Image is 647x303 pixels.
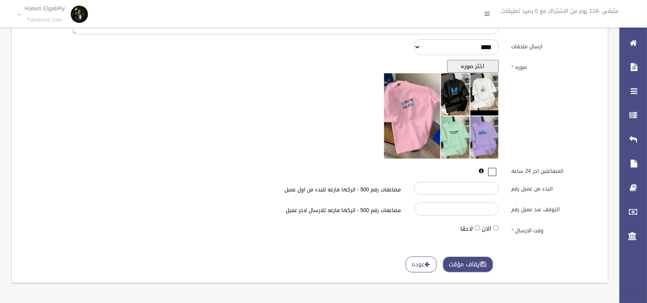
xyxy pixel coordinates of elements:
[505,182,603,194] label: البدء من عميل رقم
[505,164,603,176] label: المتفاعلين اخر 24 ساعه
[25,17,65,23] small: Facebook User
[505,223,603,235] label: وقت الارسال
[505,60,603,72] label: صوره
[482,224,491,234] label: الان
[170,208,401,213] h6: مضاعفات رقم 500 - اتركها فارغه للارسال لاخر عميل
[505,39,603,51] label: ارسال ملحقات
[170,187,401,193] h6: مضاعفات رقم 500 - اتركها فارغه للبدء من اول عميل
[447,60,499,73] button: اختر صوره
[25,5,65,12] p: Hatem ElgabRy
[406,256,437,272] a: عوده
[460,224,473,234] label: لاحقا
[443,256,493,272] button: ايقاف مؤقت
[505,203,603,215] label: التوقف عند عميل رقم
[384,73,499,159] img: معاينه الصوره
